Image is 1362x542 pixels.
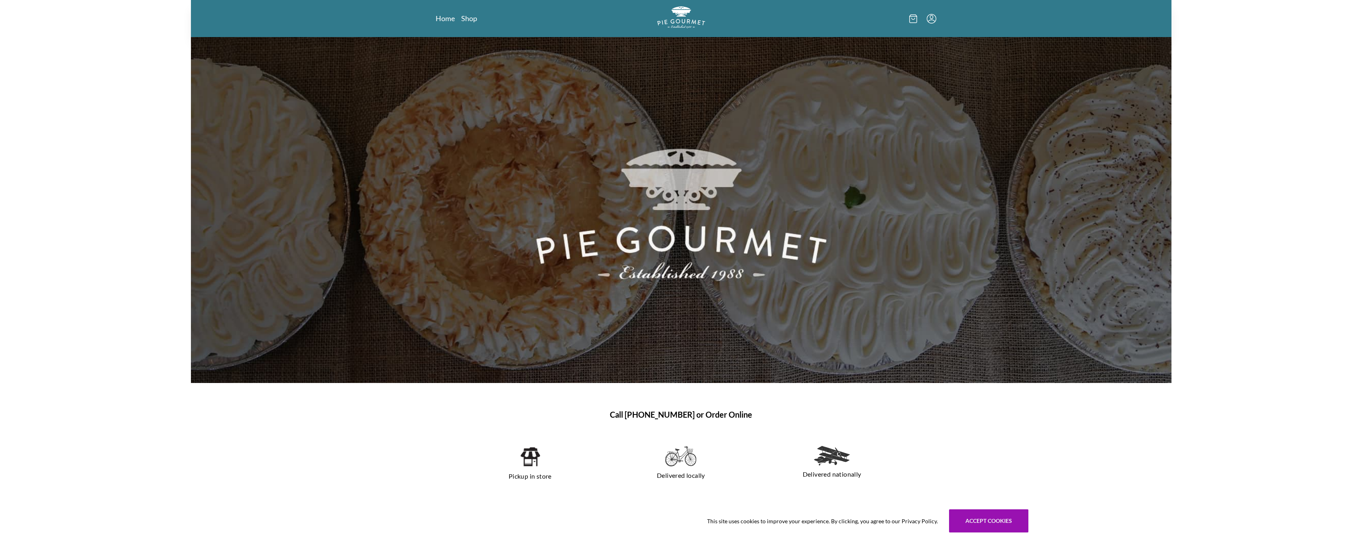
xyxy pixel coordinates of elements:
a: Home [436,14,455,23]
p: Delivered nationally [766,468,898,481]
img: pickup in store [520,446,540,467]
a: Logo [657,6,705,31]
img: hero image [191,37,1171,383]
img: logo [657,6,705,28]
p: Delivered locally [615,469,747,482]
img: delivered nationally [814,446,850,465]
span: This site uses cookies to improve your experience. By clicking, you agree to our Privacy Policy. [707,517,938,525]
img: delivered locally [665,446,696,467]
p: Pickup in store [464,470,596,483]
button: Accept cookies [949,509,1028,532]
h1: Call [PHONE_NUMBER] or Order Online [445,408,917,420]
a: Shop [461,14,477,23]
button: Menu [927,14,936,24]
